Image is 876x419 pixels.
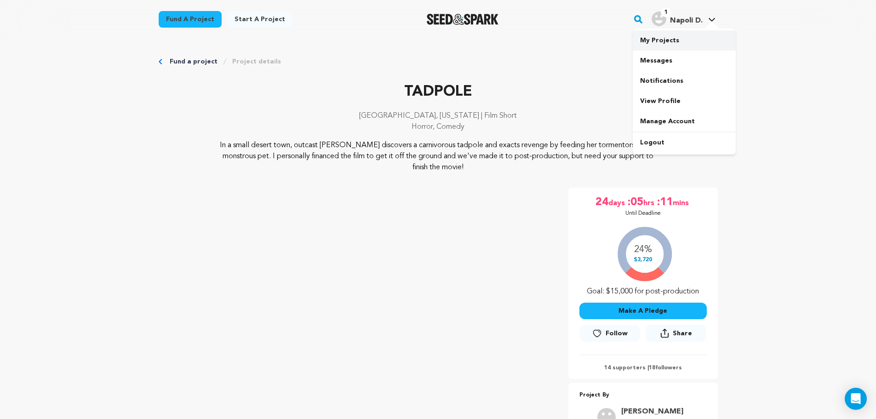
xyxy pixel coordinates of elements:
span: Napoli D.'s Profile [650,10,717,29]
p: In a small desert town, outcast [PERSON_NAME] discovers a carnivorous tadpole and exacts revenge ... [214,140,662,173]
p: [GEOGRAPHIC_DATA], [US_STATE] | Film Short [159,110,718,121]
span: Share [673,329,692,338]
img: Seed&Spark Logo Dark Mode [427,14,499,25]
span: :05 [627,195,643,210]
a: Seed&Spark Homepage [427,14,499,25]
a: Fund a project [159,11,222,28]
p: TADPOLE [159,81,718,103]
a: Fund a project [170,57,218,66]
button: Share [646,325,706,342]
p: 14 supporters | followers [579,364,707,372]
button: Follow [579,325,640,342]
a: My Projects [633,30,736,51]
span: 18 [649,365,655,371]
span: hrs [643,195,656,210]
a: Project details [232,57,281,66]
a: Logout [633,132,736,153]
button: Make A Pledge [579,303,707,319]
div: Napoli D.'s Profile [652,11,703,26]
p: Horror, Comedy [159,121,718,132]
span: Share [646,325,706,345]
p: Until Deadline [625,210,661,217]
span: Follow [606,329,628,338]
span: days [608,195,627,210]
span: :11 [656,195,673,210]
div: Breadcrumb [159,57,718,66]
a: Start a project [227,11,292,28]
a: Goto Lader Ethan profile [621,406,683,417]
span: Napoli D. [670,17,703,24]
p: Project By [579,390,707,401]
span: 24 [595,195,608,210]
a: Messages [633,51,736,71]
a: Napoli D.'s Profile [650,10,717,26]
span: mins [673,195,691,210]
div: Open Intercom Messenger [845,388,867,410]
img: user.png [652,11,666,26]
a: Manage Account [633,111,736,132]
span: 1 [661,8,671,17]
a: View Profile [633,91,736,111]
a: Notifications [633,71,736,91]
